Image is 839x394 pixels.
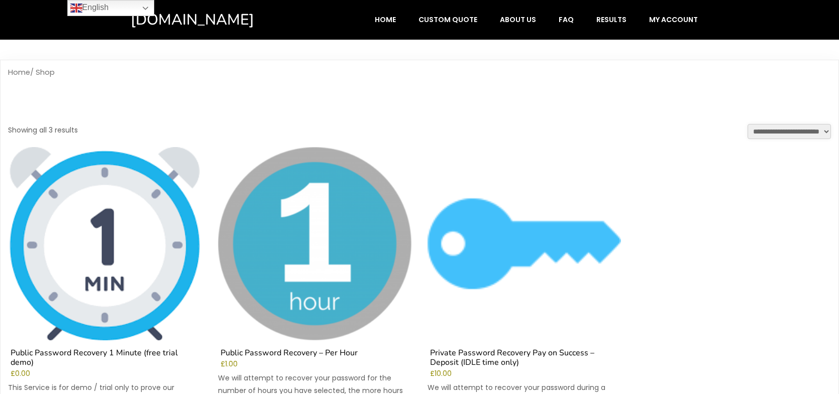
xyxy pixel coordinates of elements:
a: Custom Quote [408,10,488,29]
p: Showing all 3 results [8,124,78,137]
a: [DOMAIN_NAME] [131,10,297,30]
a: Private Password Recovery Pay on Success – Deposit (IDLE time only) [428,147,621,370]
bdi: 10.00 [430,369,452,378]
bdi: 1.00 [221,359,238,369]
span: £ [11,369,15,378]
span: Custom Quote [418,15,477,24]
h2: Private Password Recovery Pay on Success – Deposit (IDLE time only) [428,348,621,370]
a: FAQ [548,10,584,29]
span: £ [430,369,435,378]
a: Home [8,67,30,77]
select: Shop order [748,124,831,139]
a: Public Password Recovery – Per Hour [218,147,411,360]
nav: Breadcrumb [8,68,831,77]
span: Results [596,15,626,24]
a: Public Password Recovery 1 Minute (free trial demo) [8,147,201,370]
h2: Public Password Recovery – Per Hour [218,348,411,360]
a: About Us [489,10,547,29]
img: Private Password Recovery Pay on Success - Deposit (IDLE time only) [428,147,621,340]
h1: Shop [8,85,831,124]
a: Home [364,10,406,29]
bdi: 0.00 [11,369,30,378]
h2: Public Password Recovery 1 Minute (free trial demo) [8,348,201,370]
span: Home [375,15,396,24]
span: £ [221,359,225,369]
span: About Us [500,15,536,24]
a: Results [586,10,637,29]
a: My account [639,10,708,29]
img: en [70,2,82,14]
span: My account [649,15,698,24]
img: Public Password Recovery 1 Minute (free trial demo) [8,147,201,340]
img: Public Password Recovery - Per Hour [218,147,411,340]
span: FAQ [559,15,574,24]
